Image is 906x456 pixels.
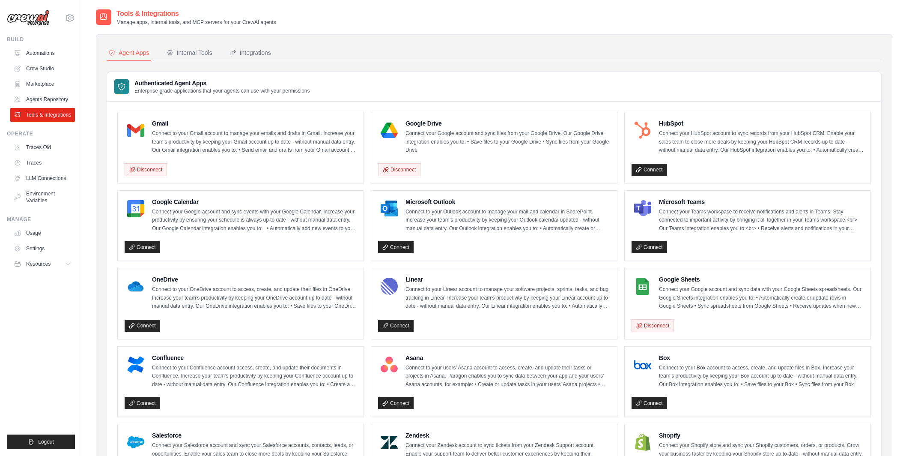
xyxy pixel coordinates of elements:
div: Manage [7,216,75,223]
a: Connect [125,241,160,253]
span: Resources [26,261,51,267]
a: Traces [10,156,75,170]
img: Logo [7,10,50,26]
img: HubSpot Logo [634,122,651,139]
a: Connect [632,241,667,253]
img: Asana Logo [381,356,398,373]
a: Connect [125,320,160,332]
a: Traces Old [10,141,75,154]
img: Gmail Logo [127,122,144,139]
a: Connect [632,164,667,176]
a: Agents Repository [10,93,75,106]
a: Connect [378,241,414,253]
p: Connect to your users’ Asana account to access, create, and update their tasks or projects in Asa... [405,364,610,389]
button: Internal Tools [165,45,214,61]
a: Environment Variables [10,187,75,207]
button: Integrations [228,45,273,61]
h4: Salesforce [152,431,357,440]
h4: Microsoft Outlook [405,198,610,206]
img: Google Sheets Logo [634,278,651,295]
button: Agent Apps [107,45,151,61]
h4: Google Sheets [659,275,864,284]
span: Logout [38,438,54,445]
a: Connect [632,397,667,409]
a: Crew Studio [10,62,75,75]
img: Zendesk Logo [381,434,398,451]
p: Connect to your Box account to access, create, and update files in Box. Increase your team’s prod... [659,364,864,389]
h4: Box [659,354,864,362]
div: Integrations [229,48,271,57]
img: OneDrive Logo [127,278,144,295]
h4: Google Drive [405,119,610,128]
h4: Gmail [152,119,357,128]
h4: Microsoft Teams [659,198,864,206]
div: Agent Apps [108,48,149,57]
h3: Authenticated Agent Apps [134,79,310,87]
p: Connect to your Outlook account to manage your mail and calendar in SharePoint. Increase your tea... [405,208,610,233]
p: Connect your Teams workspace to receive notifications and alerts in Teams. Stay connected to impo... [659,208,864,233]
a: Marketplace [10,77,75,91]
p: Connect your HubSpot account to sync records from your HubSpot CRM. Enable your sales team to clo... [659,129,864,155]
a: Automations [10,46,75,60]
img: Microsoft Teams Logo [634,200,651,217]
img: Salesforce Logo [127,434,144,451]
h4: Linear [405,275,610,284]
a: Connect [378,320,414,332]
button: Disconnect [378,163,420,176]
button: Logout [7,435,75,449]
img: Microsoft Outlook Logo [381,200,398,217]
a: Settings [10,242,75,255]
button: Resources [10,257,75,271]
p: Connect to your Gmail account to manage your emails and drafts in Gmail. Increase your team’s pro... [152,129,357,155]
h4: OneDrive [152,275,357,284]
h4: Confluence [152,354,357,362]
button: Disconnect [125,163,167,176]
h4: Shopify [659,431,864,440]
p: Connect your Google account and sync data with your Google Sheets spreadsheets. Our Google Sheets... [659,285,864,311]
div: Internal Tools [167,48,212,57]
h2: Tools & Integrations [116,9,276,19]
h4: Google Calendar [152,198,357,206]
p: Enterprise-grade applications that your agents can use with your permissions [134,87,310,94]
p: Connect your Google account and sync events with your Google Calendar. Increase your productivity... [152,208,357,233]
p: Connect to your Confluence account access, create, and update their documents in Confluence. Incr... [152,364,357,389]
h4: Asana [405,354,610,362]
div: Operate [7,130,75,137]
a: Usage [10,226,75,240]
img: Box Logo [634,356,651,373]
a: Connect [125,397,160,409]
p: Manage apps, internal tools, and MCP servers for your CrewAI agents [116,19,276,26]
a: Connect [378,397,414,409]
img: Google Calendar Logo [127,200,144,217]
h4: HubSpot [659,119,864,128]
a: LLM Connections [10,171,75,185]
img: Confluence Logo [127,356,144,373]
button: Disconnect [632,319,674,332]
p: Connect to your OneDrive account to access, create, and update their files in OneDrive. Increase ... [152,285,357,311]
img: Google Drive Logo [381,122,398,139]
div: Build [7,36,75,43]
img: Linear Logo [381,278,398,295]
img: Shopify Logo [634,434,651,451]
p: Connect your Google account and sync files from your Google Drive. Our Google Drive integration e... [405,129,610,155]
h4: Zendesk [405,431,610,440]
p: Connect to your Linear account to manage your software projects, sprints, tasks, and bug tracking... [405,285,610,311]
a: Tools & Integrations [10,108,75,122]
